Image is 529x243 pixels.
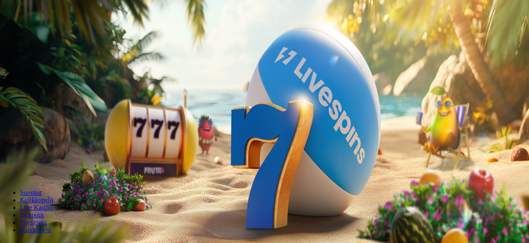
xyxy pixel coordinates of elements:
[20,189,41,196] a: Suositut
[20,196,54,204] a: Kolikkopelit
[20,204,53,211] a: Live Kasino
[20,219,47,226] span: Pöytäpelit
[20,211,44,218] a: Jackpotit
[20,226,51,233] span: Kaikki pelit
[3,175,526,234] nav: Lobby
